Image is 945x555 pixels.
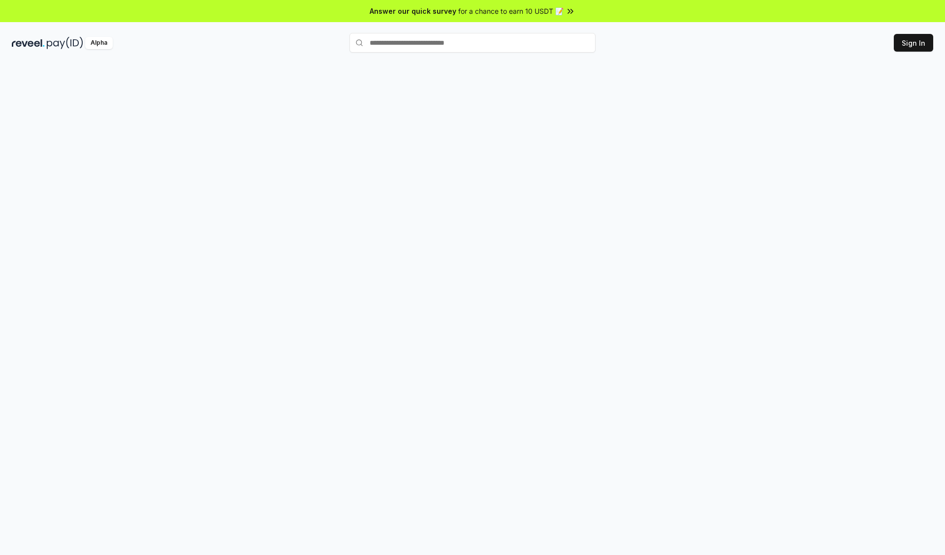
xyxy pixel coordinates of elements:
span: Answer our quick survey [370,6,456,16]
button: Sign In [894,34,933,52]
img: pay_id [47,37,83,49]
span: for a chance to earn 10 USDT 📝 [458,6,564,16]
img: reveel_dark [12,37,45,49]
div: Alpha [85,37,113,49]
